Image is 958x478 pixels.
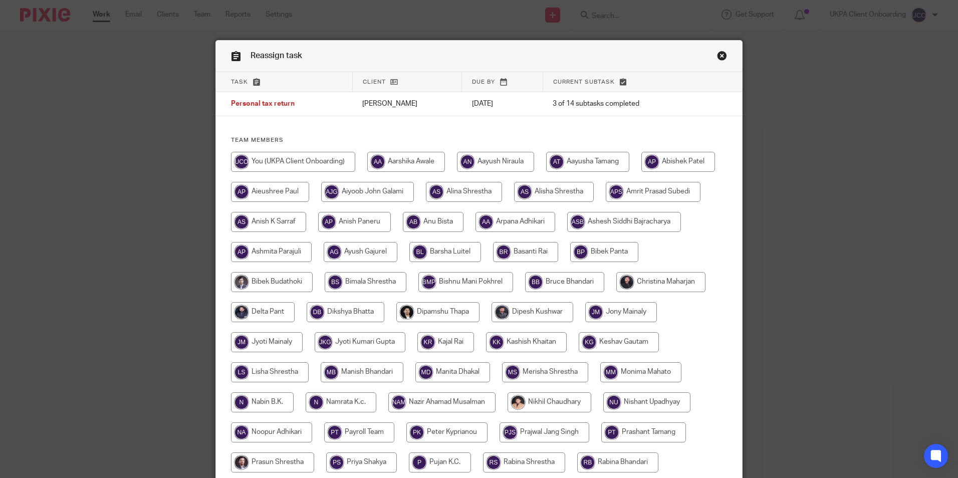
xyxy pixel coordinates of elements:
[251,52,302,60] span: Reassign task
[543,92,698,116] td: 3 of 14 subtasks completed
[231,136,727,144] h4: Team members
[362,99,451,109] p: [PERSON_NAME]
[472,79,495,85] span: Due by
[231,79,248,85] span: Task
[553,79,615,85] span: Current subtask
[231,101,295,108] span: Personal tax return
[363,79,386,85] span: Client
[472,99,533,109] p: [DATE]
[717,51,727,64] a: Close this dialog window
